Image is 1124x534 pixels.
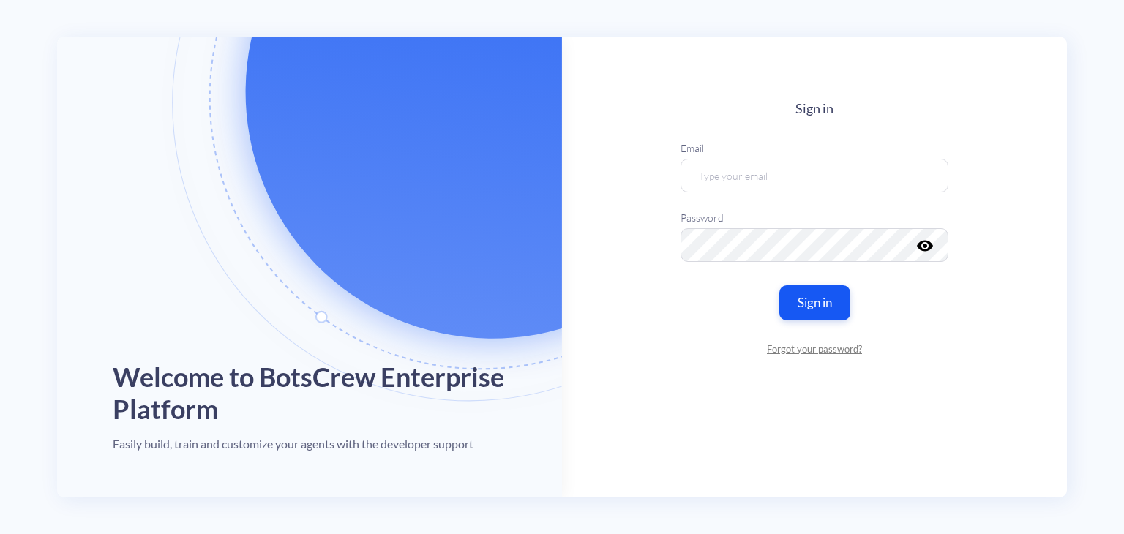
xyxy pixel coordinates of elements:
[681,342,948,357] a: Forgot your password?
[916,237,934,255] i: visibility
[113,361,506,424] h1: Welcome to BotsCrew Enterprise Platform
[681,140,948,156] label: Email
[113,437,473,451] h4: Easily build, train and customize your agents with the developer support
[681,159,948,192] input: Type your email
[916,237,931,246] button: visibility
[681,210,948,225] label: Password
[681,101,948,117] h4: Sign in
[779,285,850,320] button: Sign in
